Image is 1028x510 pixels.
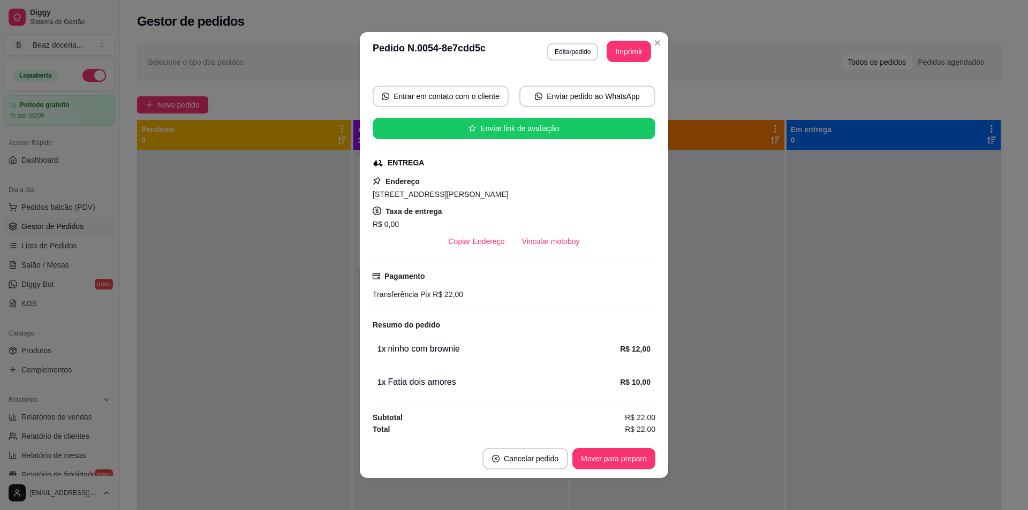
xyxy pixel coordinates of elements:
span: R$ 22,00 [625,412,655,423]
button: Mover para preparo [572,448,655,469]
button: whats-appEntrar em contato com o cliente [373,86,509,107]
span: credit-card [373,272,380,280]
span: pushpin [373,177,381,185]
button: close-circleCancelar pedido [482,448,568,469]
div: Fatia dois amores [377,376,620,389]
button: whats-appEnviar pedido ao WhatsApp [519,86,655,107]
span: whats-app [382,93,389,100]
strong: Pagamento [384,272,425,280]
button: Copiar Endereço [440,231,513,252]
button: starEnviar link de avaliação [373,118,655,139]
span: [STREET_ADDRESS][PERSON_NAME] [373,190,509,199]
strong: Endereço [385,177,420,186]
strong: 1 x [377,378,386,386]
div: ENTREGA [388,157,424,169]
button: Close [649,34,666,51]
span: whats-app [535,93,542,100]
button: Vincular motoboy [513,231,588,252]
strong: Total [373,425,390,433]
span: R$ 22,00 [430,290,463,299]
div: ninho com brownie [377,342,620,355]
strong: 1 x [377,345,386,353]
button: Editarpedido [547,43,598,60]
span: star [468,125,476,132]
h3: Pedido N. 0054-8e7cdd5c [373,41,486,62]
span: close-circle [492,455,500,462]
strong: R$ 10,00 [620,378,651,386]
strong: Taxa de entrega [385,207,442,216]
strong: Subtotal [373,413,403,422]
span: R$ 22,00 [625,423,655,435]
strong: R$ 12,00 [620,345,651,353]
strong: Resumo do pedido [373,321,440,329]
span: R$ 0,00 [373,220,399,229]
button: Imprimir [607,41,651,62]
span: Transferência Pix [373,290,430,299]
span: dollar [373,207,381,215]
